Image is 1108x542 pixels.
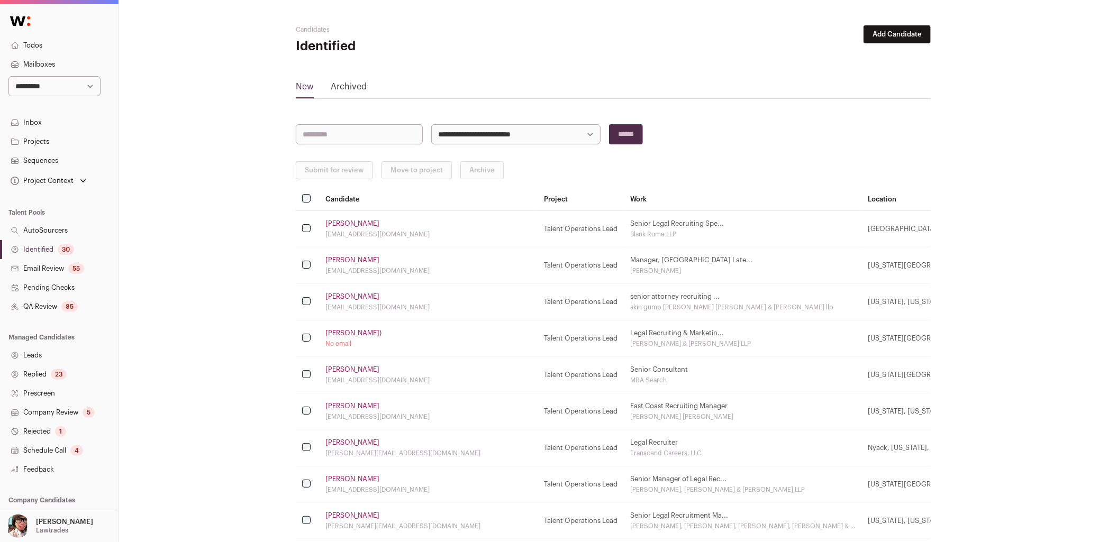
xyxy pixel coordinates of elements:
[861,320,1056,356] td: [US_STATE][GEOGRAPHIC_DATA]
[325,475,379,483] a: [PERSON_NAME]
[630,303,855,311] div: akin gump [PERSON_NAME] [PERSON_NAME] & [PERSON_NAME] llp
[538,283,624,320] td: Talent Operations Lead
[630,267,855,275] div: [PERSON_NAME]
[624,502,861,539] td: Senior Legal Recruitment Ma...
[325,511,379,520] a: [PERSON_NAME]
[325,267,531,275] div: [EMAIL_ADDRESS][DOMAIN_NAME]
[624,429,861,466] td: Legal Recruiter
[538,429,624,466] td: Talent Operations Lead
[538,393,624,429] td: Talent Operations Lead
[331,80,367,97] a: Archived
[4,11,36,32] img: Wellfound
[36,518,93,526] p: [PERSON_NAME]
[864,25,931,43] button: Add Candidate
[325,303,531,311] div: [EMAIL_ADDRESS][DOMAIN_NAME]
[325,522,531,530] div: [PERSON_NAME][EMAIL_ADDRESS][DOMAIN_NAME]
[538,466,624,502] td: Talent Operations Lead
[624,393,861,429] td: East Coast Recruiting Manager
[51,369,67,380] div: 23
[68,263,84,274] div: 55
[325,219,379,228] a: [PERSON_NAME]
[861,393,1056,429] td: [US_STATE], [US_STATE], [GEOGRAPHIC_DATA]
[861,502,1056,539] td: [US_STATE], [US_STATE], [GEOGRAPHIC_DATA]
[624,247,861,283] td: Manager, [GEOGRAPHIC_DATA] Late...
[36,526,68,535] p: Lawtrades
[861,188,1056,210] th: Location
[538,502,624,539] td: Talent Operations Lead
[325,449,531,457] div: [PERSON_NAME][EMAIL_ADDRESS][DOMAIN_NAME]
[624,283,861,320] td: senior attorney recruiting ...
[70,445,83,456] div: 4
[325,329,382,337] a: [PERSON_NAME])
[538,356,624,393] td: Talent Operations Lead
[538,210,624,247] td: Talent Operations Lead
[325,230,531,238] div: [EMAIL_ADDRESS][DOMAIN_NAME]
[6,515,30,538] img: 14759586-medium_jpg
[630,449,855,457] div: Transcend Careers, LLC
[4,515,95,538] button: Open dropdown
[325,412,531,421] div: [EMAIL_ADDRESS][DOMAIN_NAME]
[624,320,861,356] td: Legal Recruiting & Marketin...
[83,407,95,418] div: 5
[861,210,1056,247] td: [GEOGRAPHIC_DATA], [US_STATE], [GEOGRAPHIC_DATA]
[861,283,1056,320] td: [US_STATE], [US_STATE], [GEOGRAPHIC_DATA]
[8,173,88,188] button: Open dropdown
[325,292,379,301] a: [PERSON_NAME]
[630,339,855,348] div: [PERSON_NAME] & [PERSON_NAME] LLP
[325,485,531,494] div: [EMAIL_ADDRESS][DOMAIN_NAME]
[624,210,861,247] td: Senior Legal Recruiting Spe...
[538,320,624,356] td: Talent Operations Lead
[624,356,861,393] td: Senior Consultant
[325,376,531,384] div: [EMAIL_ADDRESS][DOMAIN_NAME]
[624,466,861,502] td: Senior Manager of Legal Rec...
[319,188,538,210] th: Candidate
[630,485,855,494] div: [PERSON_NAME], [PERSON_NAME] & [PERSON_NAME] LLP
[624,188,861,210] th: Work
[325,438,379,447] a: [PERSON_NAME]
[296,25,507,34] h2: Candidates
[325,402,379,410] a: [PERSON_NAME]
[538,188,624,210] th: Project
[861,356,1056,393] td: [US_STATE][GEOGRAPHIC_DATA]
[325,256,379,264] a: [PERSON_NAME]
[61,301,78,312] div: 85
[55,426,66,437] div: 1
[630,412,855,421] div: [PERSON_NAME] [PERSON_NAME]
[325,365,379,374] a: [PERSON_NAME]
[630,522,855,530] div: [PERSON_NAME], [PERSON_NAME], [PERSON_NAME], [PERSON_NAME] & ...
[325,339,531,348] div: No email
[538,247,624,283] td: Talent Operations Lead
[296,38,507,55] h1: Identified
[630,230,855,238] div: Blank Rome LLP
[8,177,74,185] div: Project Context
[861,247,1056,283] td: [US_STATE][GEOGRAPHIC_DATA]
[630,376,855,384] div: MRA Search
[58,244,74,255] div: 30
[296,80,314,97] a: New
[861,429,1056,466] td: Nyack, [US_STATE], [GEOGRAPHIC_DATA]
[861,466,1056,502] td: [US_STATE][GEOGRAPHIC_DATA]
